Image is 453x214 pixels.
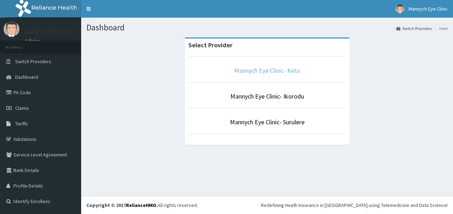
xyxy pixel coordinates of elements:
[4,21,19,37] img: User Image
[126,202,156,208] a: RelianceHMO
[395,5,404,13] img: User Image
[81,196,453,214] footer: All rights reserved.
[15,120,28,127] span: Tariffs
[396,25,432,31] a: Switch Providers
[15,105,29,111] span: Claims
[234,66,300,75] a: Mannych Eye Clinic- Ketu
[15,58,51,65] span: Switch Providers
[25,38,42,43] a: Online
[86,23,448,32] h1: Dashboard
[25,29,77,35] p: Mannych Eye Clinic
[15,74,38,80] span: Dashboard
[86,202,158,208] strong: Copyright © 2017 .
[230,118,304,126] a: Mannych Eye Clinic- Surulere
[261,202,448,209] div: Redefining Heath Insurance in [GEOGRAPHIC_DATA] using Telemedicine and Data Science!
[409,6,448,12] span: Mannych Eye Clinic
[230,92,304,100] a: Mannych Eye Clinic- Ikorodu
[433,25,448,31] li: Here
[188,41,232,49] strong: Select Provider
